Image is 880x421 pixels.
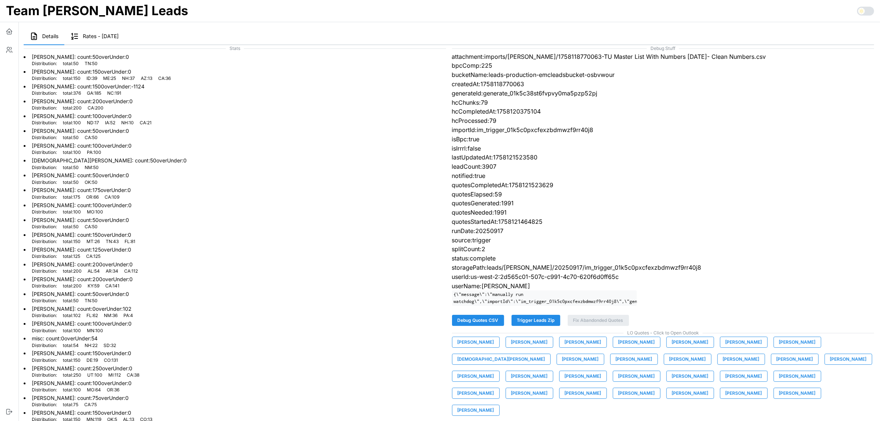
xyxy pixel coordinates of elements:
[559,337,607,348] button: [PERSON_NAME]
[452,199,874,208] p: quotesGenerated:1991
[452,263,874,272] p: storagePath:leads/[PERSON_NAME]/20250917/im_trigger_01k5c0pxcfexzbdmwzf9rr40j8
[723,354,760,364] span: [PERSON_NAME]
[562,354,599,364] span: [PERSON_NAME]
[506,337,553,348] button: [PERSON_NAME]
[85,343,98,349] p: NH : 22
[452,45,874,52] span: Debug Stuff
[63,253,80,260] p: total : 125
[458,388,494,398] span: [PERSON_NAME]
[123,313,133,319] p: PA : 4
[125,239,135,245] p: FL : 81
[458,337,494,347] span: [PERSON_NAME]
[511,388,548,398] span: [PERSON_NAME]
[32,98,133,105] p: [PERSON_NAME] : count: 200 overUnder: 0
[666,337,714,348] button: [PERSON_NAME]
[452,226,874,236] p: runDate:20250917
[32,261,138,268] p: [PERSON_NAME] : count: 200 overUnder: 0
[121,120,134,126] p: NH : 10
[32,253,57,260] p: Distribution:
[106,268,118,275] p: AR : 34
[32,209,57,215] p: Distribution:
[158,75,171,82] p: CA : 36
[452,125,874,135] p: importId:im_trigger_01k5c0pxcfexzbdmwzf9rr40j8
[104,313,118,319] p: NM : 36
[616,354,652,364] span: [PERSON_NAME]
[512,315,560,326] button: Trigger Leads Zip
[452,371,500,382] button: [PERSON_NAME]
[32,320,132,327] p: [PERSON_NAME] : count: 100 overUnder: 0
[32,224,57,230] p: Distribution:
[63,328,81,334] p: total : 100
[32,239,57,245] p: Distribution:
[559,388,607,399] button: [PERSON_NAME]
[63,209,81,215] p: total : 100
[666,371,714,382] button: [PERSON_NAME]
[774,337,821,348] button: [PERSON_NAME]
[565,337,601,347] span: [PERSON_NAME]
[32,202,132,209] p: [PERSON_NAME] : count: 100 overUnder: 0
[105,120,115,126] p: IA : 52
[104,357,118,364] p: CO : 131
[32,380,132,387] p: [PERSON_NAME] : count: 100 overUnder: 0
[63,61,79,67] p: total : 50
[672,371,709,381] span: [PERSON_NAME]
[85,179,98,186] p: OK : 50
[63,357,81,364] p: total : 150
[87,149,101,156] p: PA : 100
[32,357,57,364] p: Distribution:
[32,409,152,417] p: [PERSON_NAME] : count: 150 overUnder: 0
[613,371,660,382] button: [PERSON_NAME]
[618,371,655,381] span: [PERSON_NAME]
[32,179,57,186] p: Distribution:
[573,315,624,326] span: Fix Abandonded Quotes
[63,268,82,275] p: total : 200
[452,282,874,291] p: userName:[PERSON_NAME]
[779,337,816,347] span: [PERSON_NAME]
[452,315,504,326] button: Debug Quotes CSV
[32,194,57,201] p: Distribution:
[32,335,116,342] p: misc : count: 0 overUnder: 54
[85,298,98,304] p: TN : 50
[720,371,768,382] button: [PERSON_NAME]
[63,179,79,186] p: total : 50
[511,337,548,347] span: [PERSON_NAME]
[63,105,82,111] p: total : 200
[86,239,100,245] p: MT : 26
[32,186,131,194] p: [PERSON_NAME] : count: 175 overUnder: 0
[669,354,706,364] span: [PERSON_NAME]
[63,313,81,319] p: total : 102
[87,209,103,215] p: MO : 100
[32,276,133,283] p: [PERSON_NAME] : count: 200 overUnder: 0
[458,315,499,326] span: Debug Quotes CSV
[86,357,98,364] p: DE : 19
[88,105,103,111] p: CA : 200
[452,144,874,153] p: isIrrrl:false
[32,350,131,357] p: [PERSON_NAME] : count: 150 overUnder: 0
[86,253,101,260] p: CA : 125
[85,135,98,141] p: CA : 50
[83,34,119,39] span: Rates - [DATE]
[140,120,152,126] p: CA : 21
[613,337,660,348] button: [PERSON_NAME]
[87,328,103,334] p: MN : 100
[774,371,821,382] button: [PERSON_NAME]
[452,107,874,116] p: hcCompletedAt:1758120375104
[141,75,152,82] p: AZ : 13
[458,354,545,364] span: [DEMOGRAPHIC_DATA][PERSON_NAME]
[87,90,101,97] p: GA : 185
[108,372,121,378] p: MI : 112
[452,52,874,61] p: attachment:imports/[PERSON_NAME]/1758118770063-TU Master List With Numbers [DATE]- Clean Numbers.csv
[557,354,604,365] button: [PERSON_NAME]
[511,371,548,381] span: [PERSON_NAME]
[458,371,494,381] span: [PERSON_NAME]
[103,343,116,349] p: SD : 32
[86,194,99,201] p: OR : 66
[86,313,98,319] p: FL : 62
[32,90,57,97] p: Distribution:
[452,330,874,337] span: LO Quotes - Click to Open Outlook
[103,75,116,82] p: ME : 25
[84,402,97,408] p: CA : 75
[777,354,813,364] span: [PERSON_NAME]
[452,245,874,254] p: splitCount:2
[452,254,874,263] p: status:complete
